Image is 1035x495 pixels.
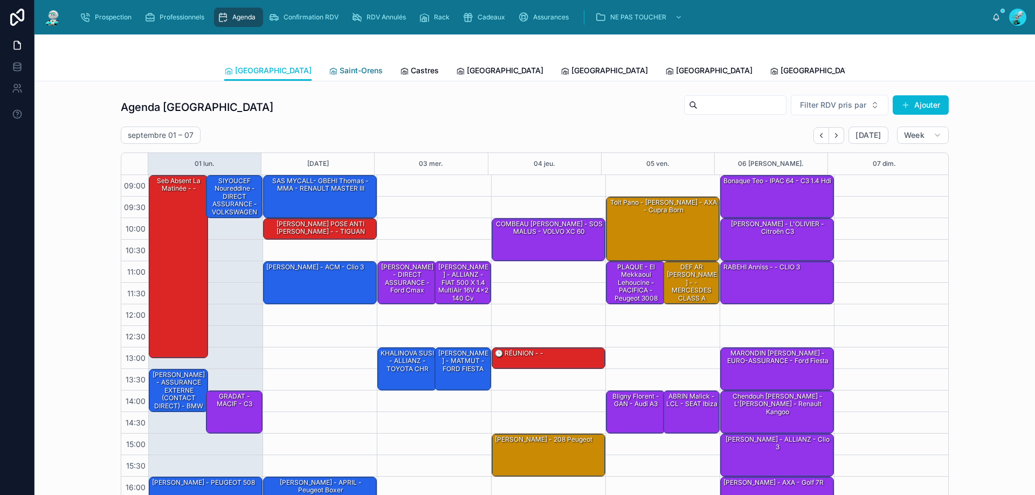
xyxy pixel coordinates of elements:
[646,153,670,175] button: 05 ven.
[592,8,688,27] a: NE PAS TOUCHER
[721,434,833,476] div: [PERSON_NAME] - ALLIANZ - Clio 3
[478,13,505,22] span: Cadeaux
[123,224,148,233] span: 10:00
[264,219,376,239] div: [PERSON_NAME] POSE ANTI [PERSON_NAME] - - TIGUAN
[123,440,148,449] span: 15:00
[829,127,844,144] button: Next
[95,13,132,22] span: Prospection
[121,181,148,190] span: 09:00
[664,262,720,304] div: DEF AR [PERSON_NAME] - - MERCESDES CLASS A
[770,61,857,82] a: [GEOGRAPHIC_DATA]
[855,130,881,140] span: [DATE]
[492,434,605,476] div: [PERSON_NAME] - 208 Peugeot
[400,61,439,82] a: Castres
[722,262,801,272] div: RABEHI Anniss - - CLIO 3
[665,262,719,303] div: DEF AR [PERSON_NAME] - - MERCESDES CLASS A
[121,100,273,115] h1: Agenda [GEOGRAPHIC_DATA]
[467,65,543,76] span: [GEOGRAPHIC_DATA]
[721,176,833,218] div: Bonaque Teo - IPAC 64 - C3 1.4 hdi
[77,8,139,27] a: Prospection
[722,435,833,452] div: [PERSON_NAME] - ALLIANZ - Clio 3
[265,219,376,237] div: [PERSON_NAME] POSE ANTI [PERSON_NAME] - - TIGUAN
[128,130,194,141] h2: septembre 01 – 07
[208,176,262,225] div: SIYOUCEF Noureddine - DIRECT ASSURANCE - VOLKSWAGEN Tiguan
[123,310,148,319] span: 12:00
[419,153,443,175] button: 03 mer.
[494,219,604,237] div: COMBEAU [PERSON_NAME] - SOS MALUS - VOLVO XC 60
[284,13,339,22] span: Confirmation RDV
[232,13,256,22] span: Agenda
[123,396,148,406] span: 14:00
[348,8,413,27] a: RDV Annulés
[379,262,436,296] div: [PERSON_NAME] - DIRECT ASSURANCE - ford cmax
[307,153,329,175] button: [DATE]
[123,461,148,470] span: 15:30
[494,348,544,358] div: 🕒 RÉUNION - -
[123,483,148,492] span: 16:00
[722,348,833,366] div: MARONDIN [PERSON_NAME] - EURO-ASSURANCE - Ford fiesta
[721,219,833,261] div: [PERSON_NAME] - L'OLIVIER - Citroën c3
[411,65,439,76] span: Castres
[781,65,857,76] span: [GEOGRAPHIC_DATA]
[813,127,829,144] button: Back
[195,153,215,175] button: 01 lun.
[378,348,436,390] div: KHALINOVA SUSI - ALLIANZ - TOYOTA CHR
[904,130,924,140] span: Week
[721,391,833,433] div: Chendouh [PERSON_NAME] - L'[PERSON_NAME] - Renault kangoo
[665,61,753,82] a: [GEOGRAPHIC_DATA]
[340,65,383,76] span: Saint-Orens
[435,262,491,304] div: [PERSON_NAME] - ALLIANZ - FIAT 500 X 1.4 MultiAir 16V 4x2 140 cv
[224,61,312,81] a: [GEOGRAPHIC_DATA]
[123,332,148,341] span: 12:30
[848,127,888,144] button: [DATE]
[722,392,833,417] div: Chendouh [PERSON_NAME] - L'[PERSON_NAME] - Renault kangoo
[893,95,949,115] button: Ajouter
[676,65,753,76] span: [GEOGRAPHIC_DATA]
[664,391,720,433] div: ABRIN Malick - LCL - SEAT Ibiza
[721,348,833,390] div: MARONDIN [PERSON_NAME] - EURO-ASSURANCE - Ford fiesta
[43,9,63,26] img: App logo
[265,262,365,272] div: [PERSON_NAME] - ACM - Clio 3
[123,353,148,362] span: 13:00
[722,176,832,186] div: Bonaque Teo - IPAC 64 - C3 1.4 hdi
[149,369,208,412] div: [PERSON_NAME] - ASSURANCE EXTERNE (CONTACT DIRECT) - BMW X1 AZ-632-PT (E84) 20d sDrive 2.0 d 16V ...
[329,61,383,82] a: Saint-Orens
[608,262,664,303] div: PLAQUE - El Mekkaoui Lehoucine - PACIFICA - peugeot 3008
[492,348,605,368] div: 🕒 RÉUNION - -
[610,13,666,22] span: NE PAS TOUCHER
[459,8,513,27] a: Cadeaux
[160,13,204,22] span: Professionnels
[235,65,312,76] span: [GEOGRAPHIC_DATA]
[534,153,555,175] button: 04 jeu.
[151,176,207,194] div: Seb absent la matinée - -
[208,392,262,409] div: GRADAT - MACIF - C3
[721,262,833,304] div: RABEHI Anniss - - CLIO 3
[494,435,594,444] div: [PERSON_NAME] - 208 Peugeot
[561,61,648,82] a: [GEOGRAPHIC_DATA]
[738,153,804,175] button: 06 [PERSON_NAME].
[214,8,263,27] a: Agenda
[434,13,450,22] span: Rack
[606,391,665,433] div: Bligny Florent - GAN - Audi A3
[206,391,263,433] div: GRADAT - MACIF - C3
[71,5,992,29] div: scrollable content
[722,219,833,237] div: [PERSON_NAME] - L'OLIVIER - Citroën c3
[206,176,263,218] div: SIYOUCEF Noureddine - DIRECT ASSURANCE - VOLKSWAGEN Tiguan
[265,176,376,194] div: SAS MYCALL- GBEHI Thomas - MMA - RENAULT MASTER III
[141,8,212,27] a: Professionnels
[123,418,148,427] span: 14:30
[121,203,148,212] span: 09:30
[149,176,208,358] div: Seb absent la matinée - -
[791,95,888,115] button: Select Button
[151,478,256,487] div: [PERSON_NAME] - PEUGEOT 508
[571,65,648,76] span: [GEOGRAPHIC_DATA]
[897,127,949,144] button: Week
[665,392,719,409] div: ABRIN Malick - LCL - SEAT Ibiza
[125,289,148,298] span: 11:30
[456,61,543,82] a: [GEOGRAPHIC_DATA]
